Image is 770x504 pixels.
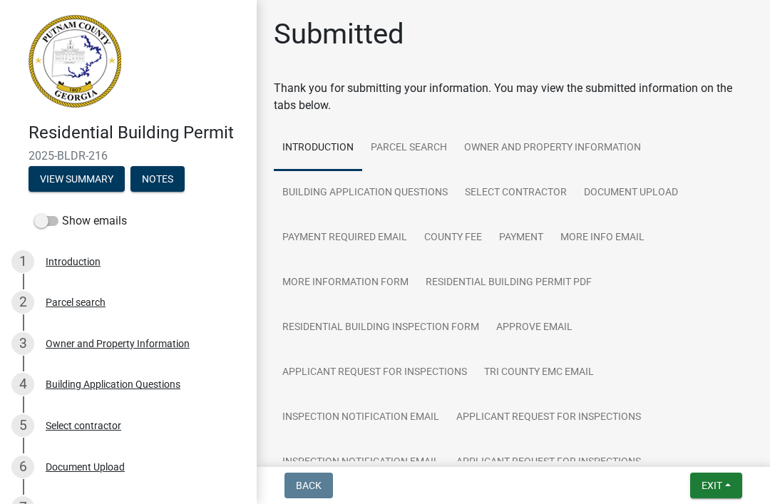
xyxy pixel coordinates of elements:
[11,291,34,314] div: 2
[130,174,185,185] wm-modal-confirm: Notes
[11,373,34,396] div: 4
[11,414,34,437] div: 5
[416,215,491,261] a: County Fee
[448,440,650,485] a: Applicant Request for Inspections
[11,250,34,273] div: 1
[488,305,581,351] a: Approve Email
[34,212,127,230] label: Show emails
[274,17,404,51] h1: Submitted
[552,215,653,261] a: More Info Email
[29,149,228,163] span: 2025-BLDR-216
[362,125,456,171] a: Parcel search
[29,123,245,143] h4: Residential Building Permit
[274,395,448,441] a: Inspection Notification Email
[575,170,687,216] a: Document Upload
[296,480,322,491] span: Back
[274,305,488,351] a: Residential Building Inspection Form
[417,260,600,306] a: Residential Building Permit PDF
[130,166,185,192] button: Notes
[46,379,180,389] div: Building Application Questions
[476,350,602,396] a: Tri County EMC email
[491,215,552,261] a: Payment
[456,170,575,216] a: Select contractor
[11,456,34,478] div: 6
[46,257,101,267] div: Introduction
[702,480,722,491] span: Exit
[29,174,125,185] wm-modal-confirm: Summary
[29,166,125,192] button: View Summary
[456,125,650,171] a: Owner and Property Information
[284,473,333,498] button: Back
[46,297,106,307] div: Parcel search
[274,125,362,171] a: Introduction
[46,339,190,349] div: Owner and Property Information
[274,215,416,261] a: Payment Required Email
[11,332,34,355] div: 3
[274,170,456,216] a: Building Application Questions
[690,473,742,498] button: Exit
[274,350,476,396] a: Applicant Request for Inspections
[274,260,417,306] a: More Information Form
[274,440,448,485] a: Inspection Notification Email
[274,80,753,114] div: Thank you for submitting your information. You may view the submitted information on the tabs below.
[448,395,650,441] a: Applicant Request for Inspections
[29,15,121,108] img: Putnam County, Georgia
[46,462,125,472] div: Document Upload
[46,421,121,431] div: Select contractor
